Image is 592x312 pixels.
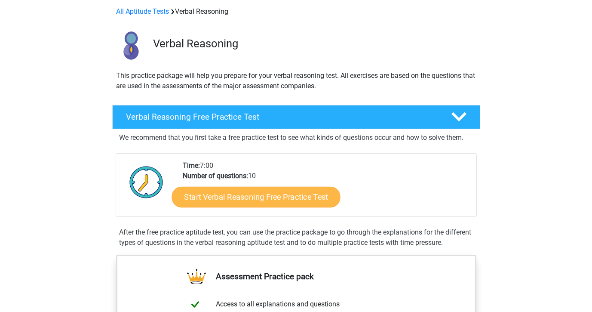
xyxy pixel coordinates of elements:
b: Time: [183,161,200,170]
div: After the free practice aptitude test, you can use the practice package to go through the explana... [116,227,477,248]
div: 7:00 10 [176,161,476,216]
div: Verbal Reasoning [113,6,480,17]
p: We recommend that you first take a free practice test to see what kinds of questions occur and ho... [119,133,473,143]
a: Start Verbal Reasoning Free Practice Test [172,187,340,207]
a: All Aptitude Tests [116,7,169,15]
h4: Verbal Reasoning Free Practice Test [126,112,437,122]
b: Number of questions: [183,172,248,180]
h3: Verbal Reasoning [153,37,473,50]
p: This practice package will help you prepare for your verbal reasoning test. All exercises are bas... [116,71,476,91]
img: Clock [125,161,168,204]
img: verbal reasoning [113,27,149,64]
a: Verbal Reasoning Free Practice Test [109,105,484,129]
